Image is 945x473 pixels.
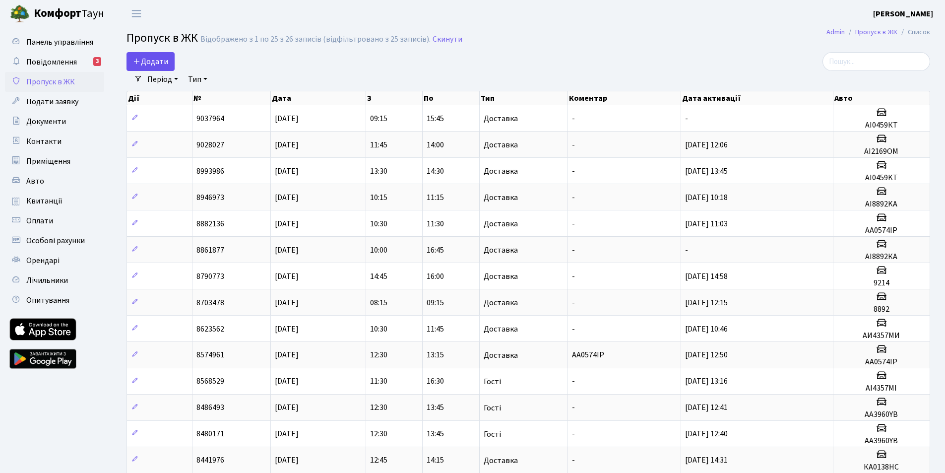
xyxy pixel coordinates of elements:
span: Орендарі [26,255,60,266]
span: [DATE] [275,139,299,150]
a: Приміщення [5,151,104,171]
span: [DATE] 14:58 [685,271,728,282]
a: Оплати [5,211,104,231]
span: Доставка [484,351,518,359]
span: [DATE] [275,324,299,335]
span: [DATE] [275,192,299,203]
span: 14:45 [370,271,387,282]
span: - [572,245,575,256]
span: 8486493 [196,403,224,413]
h5: АІ0459КТ [837,121,926,130]
h5: АА0574ІР [837,357,926,367]
span: 16:45 [427,245,444,256]
span: Подати заявку [26,96,78,107]
span: [DATE] [275,455,299,466]
b: Комфорт [34,5,81,21]
button: Переключити навігацію [124,5,149,22]
a: Авто [5,171,104,191]
a: Документи [5,112,104,132]
span: Квитанції [26,196,63,206]
span: - [572,297,575,308]
span: - [572,376,575,387]
a: Скинути [433,35,462,44]
span: [DATE] [275,271,299,282]
a: Подати заявку [5,92,104,112]
span: Доставка [484,457,518,465]
span: Контакти [26,136,62,147]
a: Особові рахунки [5,231,104,251]
img: logo.png [10,4,30,24]
span: Доставка [484,141,518,149]
span: [DATE] 12:06 [685,139,728,150]
li: Список [897,27,930,38]
span: - [685,113,688,124]
span: Доставка [484,299,518,307]
span: Панель управління [26,37,93,48]
h5: AI2169OM [837,147,926,156]
span: [DATE] [275,245,299,256]
span: - [572,192,575,203]
span: - [572,403,575,413]
span: 12:30 [370,350,387,361]
span: - [572,166,575,177]
th: По [423,91,479,105]
span: 13:45 [427,403,444,413]
span: Оплати [26,215,53,226]
span: 16:30 [427,376,444,387]
span: 8882136 [196,218,224,229]
span: [DATE] [275,218,299,229]
span: [DATE] 10:46 [685,324,728,335]
span: 8861877 [196,245,224,256]
span: Приміщення [26,156,70,167]
span: 11:45 [427,324,444,335]
h5: КА0138НС [837,463,926,472]
span: 11:45 [370,139,387,150]
span: [DATE] 12:40 [685,429,728,440]
span: 10:15 [370,192,387,203]
a: Лічильники [5,270,104,290]
span: 12:45 [370,455,387,466]
h5: 8892 [837,305,926,314]
th: Дії [127,91,192,105]
h5: АА3960YB [837,410,926,419]
span: [DATE] [275,297,299,308]
span: Доставка [484,115,518,123]
span: 11:30 [427,218,444,229]
span: [DATE] 11:03 [685,218,728,229]
span: Опитування [26,295,69,306]
span: - [572,324,575,335]
span: 8568529 [196,376,224,387]
a: Орендарі [5,251,104,270]
a: Період [143,71,182,88]
span: Авто [26,176,44,187]
th: З [366,91,423,105]
h5: 9214 [837,278,926,288]
span: 08:15 [370,297,387,308]
span: 14:30 [427,166,444,177]
a: Квитанції [5,191,104,211]
h5: AI8892KA [837,200,926,209]
span: Доставка [484,167,518,175]
span: 12:30 [370,403,387,413]
span: 8574961 [196,350,224,361]
span: 9037964 [196,113,224,124]
span: АА0574ІР [572,350,604,361]
span: Гості [484,430,501,438]
span: - [572,429,575,440]
span: Документи [26,116,66,127]
a: Admin [826,27,845,37]
h5: АА3960YB [837,436,926,446]
span: [DATE] 13:45 [685,166,728,177]
span: Доставка [484,220,518,228]
span: 8703478 [196,297,224,308]
span: [DATE] 12:15 [685,297,728,308]
span: Доставка [484,325,518,333]
span: - [572,113,575,124]
a: Контакти [5,132,104,151]
h5: АІ8892КА [837,252,926,262]
span: - [572,139,575,150]
th: Коментар [568,91,681,105]
span: Таун [34,5,104,22]
a: Пропуск в ЖК [5,72,104,92]
span: 13:15 [427,350,444,361]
